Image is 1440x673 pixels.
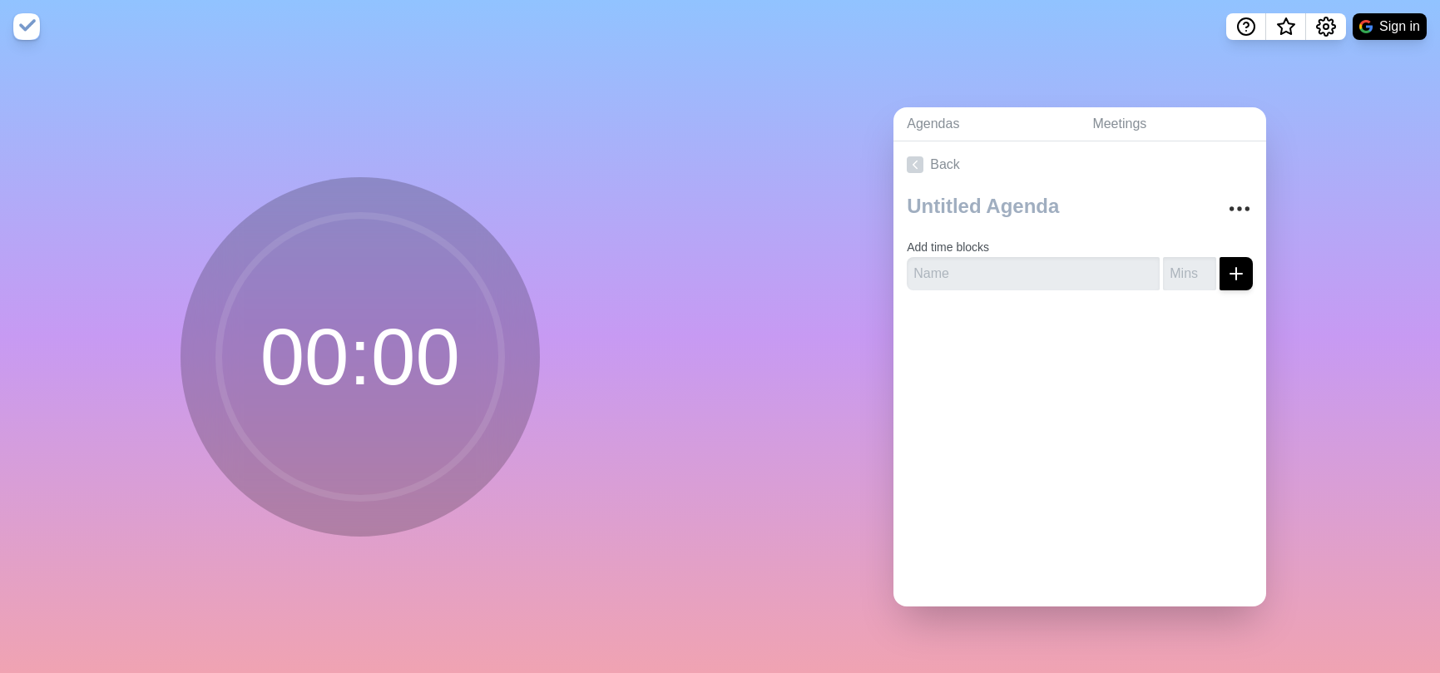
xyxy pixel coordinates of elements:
button: More [1223,192,1256,225]
button: Settings [1306,13,1346,40]
button: Sign in [1353,13,1427,40]
button: What’s new [1266,13,1306,40]
label: Add time blocks [907,240,989,254]
input: Mins [1163,257,1216,290]
a: Meetings [1079,107,1266,141]
a: Agendas [893,107,1079,141]
img: timeblocks logo [13,13,40,40]
button: Help [1226,13,1266,40]
img: google logo [1359,20,1373,33]
a: Back [893,141,1266,188]
input: Name [907,257,1160,290]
